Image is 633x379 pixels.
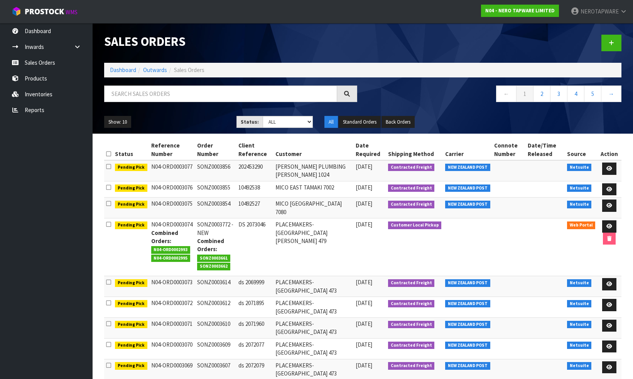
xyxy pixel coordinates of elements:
[273,139,354,160] th: Customer
[273,181,354,198] td: MICO EAST TAMAKI 7002
[388,201,435,208] span: Contracted Freight
[388,362,435,370] span: Contracted Freight
[149,338,196,359] td: N04-ORD0003070
[567,201,592,208] span: Netsuite
[236,218,273,276] td: DS 2073046
[356,320,372,327] span: [DATE]
[197,237,224,253] strong: Combined Orders:
[104,35,357,49] h1: Sales Orders
[445,362,490,370] span: NEW ZEALAND POST
[115,279,147,287] span: Pending Pick
[149,198,196,218] td: N04-ORD0003075
[492,139,526,160] th: Connote Number
[195,317,236,338] td: SONZ0003610
[195,338,236,359] td: SONZ0003609
[445,164,490,171] span: NEW ZEALAND POST
[356,299,372,307] span: [DATE]
[324,116,338,128] button: All
[195,198,236,218] td: SONZ0003854
[369,86,622,104] nav: Page navigation
[236,139,273,160] th: Client Reference
[567,184,592,192] span: Netsuite
[115,342,147,349] span: Pending Pick
[110,66,136,74] a: Dashboard
[273,218,354,276] td: PLACEMAKERS-[GEOGRAPHIC_DATA][PERSON_NAME] 479
[273,297,354,318] td: PLACEMAKERS-[GEOGRAPHIC_DATA] 473
[236,317,273,338] td: ds 2071960
[356,200,372,207] span: [DATE]
[151,246,191,254] span: N04-ORD0002993
[445,184,490,192] span: NEW ZEALAND POST
[115,164,147,171] span: Pending Pick
[25,7,64,17] span: ProStock
[149,181,196,198] td: N04-ORD0003076
[174,66,204,74] span: Sales Orders
[273,338,354,359] td: PLACEMAKERS-[GEOGRAPHIC_DATA] 473
[143,66,167,74] a: Outwards
[388,184,435,192] span: Contracted Freight
[151,255,191,262] span: N04-ORD0002995
[195,297,236,318] td: SONZ0003612
[66,8,78,16] small: WMS
[149,297,196,318] td: N04-ORD0003072
[236,181,273,198] td: 10492538
[381,116,415,128] button: Back Orders
[236,160,273,181] td: 202453290
[567,300,592,308] span: Netsuite
[354,139,386,160] th: Date Required
[567,279,592,287] span: Netsuite
[115,221,147,229] span: Pending Pick
[104,86,337,102] input: Search sales orders
[273,317,354,338] td: PLACEMAKERS-[GEOGRAPHIC_DATA] 473
[113,139,149,160] th: Status
[584,86,601,102] a: 5
[567,321,592,329] span: Netsuite
[115,321,147,329] span: Pending Pick
[567,221,596,229] span: Web Portal
[386,139,444,160] th: Shipping Method
[149,276,196,297] td: N04-ORD0003073
[526,139,565,160] th: Date/Time Released
[388,279,435,287] span: Contracted Freight
[151,229,178,245] strong: Combined Orders:
[567,86,584,102] a: 4
[273,160,354,181] td: [PERSON_NAME] PLUMBING [PERSON_NAME] 1024
[443,139,492,160] th: Carrier
[567,342,592,349] span: Netsuite
[601,86,621,102] a: →
[197,255,230,262] span: SONZ0003661
[388,164,435,171] span: Contracted Freight
[356,184,372,191] span: [DATE]
[115,184,147,192] span: Pending Pick
[550,86,567,102] a: 3
[533,86,550,102] a: 2
[445,279,490,287] span: NEW ZEALAND POST
[236,338,273,359] td: ds 2072077
[597,139,621,160] th: Action
[195,276,236,297] td: SONZ0003614
[356,362,372,369] span: [DATE]
[485,7,555,14] strong: N04 - NERO TAPWARE LIMITED
[149,139,196,160] th: Reference Number
[273,198,354,218] td: MICO [GEOGRAPHIC_DATA] 7080
[388,321,435,329] span: Contracted Freight
[195,181,236,198] td: SONZ0003855
[567,362,592,370] span: Netsuite
[388,300,435,308] span: Contracted Freight
[236,276,273,297] td: ds 2069999
[195,218,236,276] td: SONZ0003772 -NEW
[445,321,490,329] span: NEW ZEALAND POST
[496,86,517,102] a: ←
[149,317,196,338] td: N04-ORD0003071
[388,221,442,229] span: Customer Local Pickup
[149,218,196,276] td: N04-ORD0003074
[115,201,147,208] span: Pending Pick
[356,278,372,286] span: [DATE]
[195,139,236,160] th: Order Number
[445,342,490,349] span: NEW ZEALAND POST
[445,300,490,308] span: NEW ZEALAND POST
[388,342,435,349] span: Contracted Freight
[445,201,490,208] span: NEW ZEALAND POST
[241,119,259,125] strong: Status:
[115,362,147,370] span: Pending Pick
